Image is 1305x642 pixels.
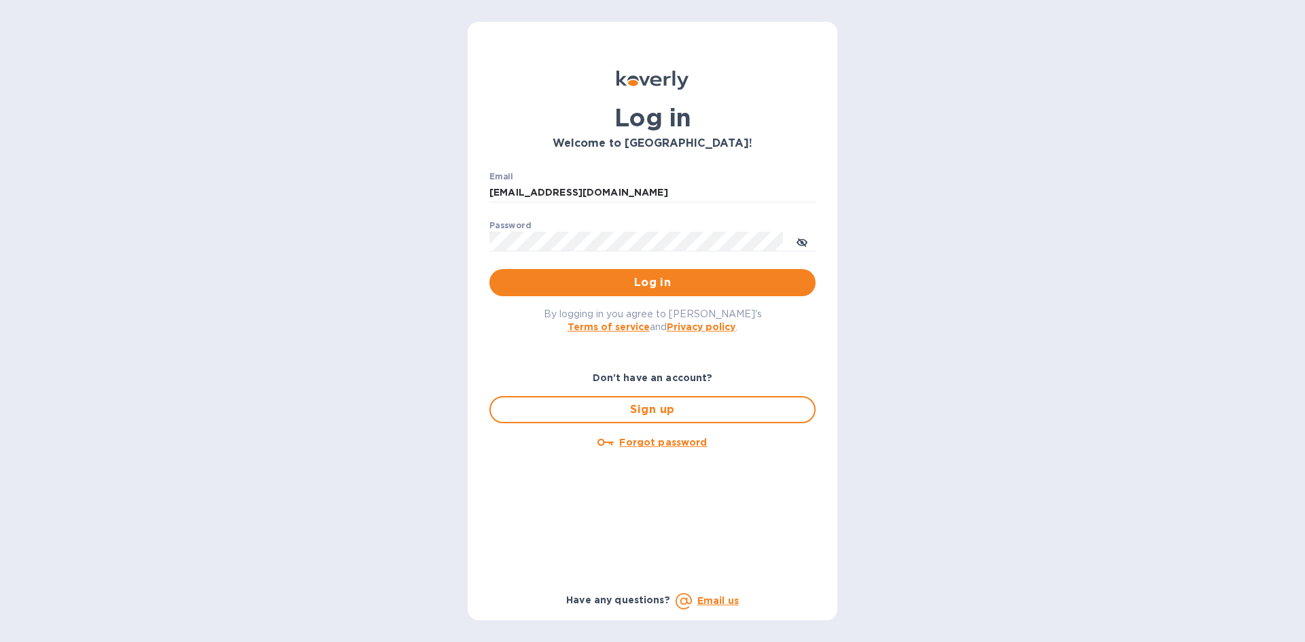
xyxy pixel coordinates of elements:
[500,274,805,291] span: Log in
[489,183,816,203] input: Enter email address
[616,71,689,90] img: Koverly
[489,173,513,181] label: Email
[788,228,816,255] button: toggle password visibility
[593,372,713,383] b: Don't have an account?
[544,308,762,332] span: By logging in you agree to [PERSON_NAME]'s and .
[619,437,707,448] u: Forgot password
[489,269,816,296] button: Log in
[697,595,739,606] a: Email us
[667,321,735,332] a: Privacy policy
[489,221,531,230] label: Password
[502,402,803,418] span: Sign up
[566,594,670,605] b: Have any questions?
[489,137,816,150] h3: Welcome to [GEOGRAPHIC_DATA]!
[489,396,816,423] button: Sign up
[568,321,650,332] a: Terms of service
[489,103,816,132] h1: Log in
